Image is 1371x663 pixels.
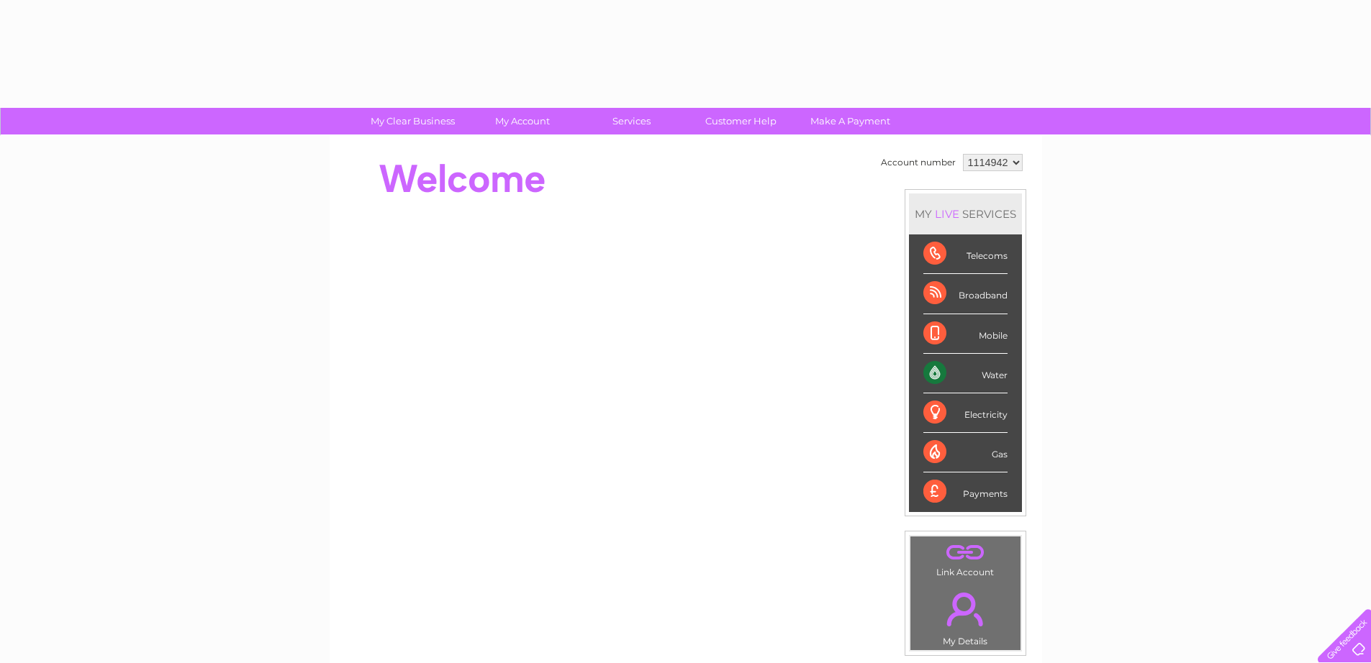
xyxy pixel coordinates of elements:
div: Telecoms [923,234,1008,274]
div: Mobile [923,314,1008,354]
div: LIVE [932,207,962,221]
div: Gas [923,433,1008,472]
a: Customer Help [682,108,800,134]
a: Make A Payment [791,108,910,134]
div: Broadband [923,274,1008,314]
div: Water [923,354,1008,393]
div: Payments [923,472,1008,511]
td: Account number [877,150,959,175]
a: . [914,540,1017,565]
a: My Clear Business [353,108,472,134]
a: . [914,584,1017,634]
td: Link Account [910,536,1021,581]
td: My Details [910,580,1021,651]
div: Electricity [923,393,1008,433]
div: MY SERVICES [909,193,1022,234]
a: Services [572,108,691,134]
a: My Account [463,108,582,134]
